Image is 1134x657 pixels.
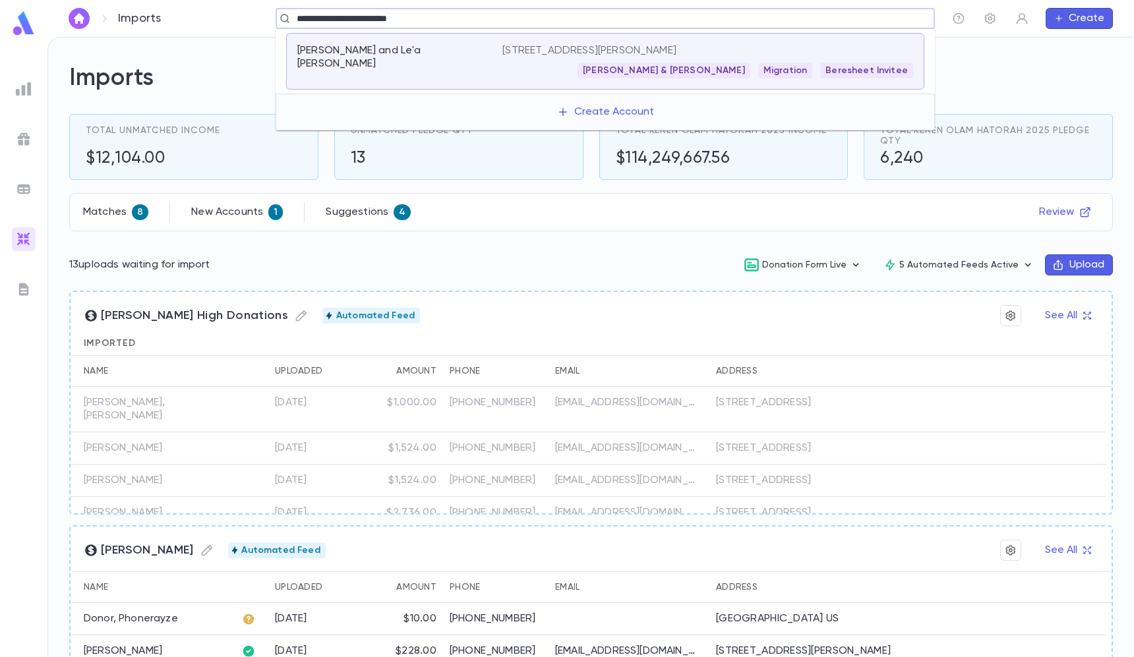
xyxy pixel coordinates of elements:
[403,612,436,625] div: $10.00
[16,281,32,297] img: letters_grey.7941b92b52307dd3b8a917253454ce1c.svg
[450,612,542,625] p: [PHONE_NUMBER]
[16,231,32,247] img: imports_gradient.a72c8319815fb0872a7f9c3309a0627a.svg
[1045,254,1113,275] button: Upload
[84,305,312,326] span: [PERSON_NAME] High Donations
[555,442,700,455] p: [EMAIL_ADDRESS][DOMAIN_NAME]
[387,396,436,409] div: $1,000.00
[84,612,178,625] p: Donor, Phonerayze
[275,396,307,409] div: 9/17/2025
[275,442,307,455] div: 9/16/2025
[450,571,480,603] div: Phone
[16,181,32,197] img: batches_grey.339ca447c9d9533ef1741baa751efc33.svg
[69,64,1113,93] h2: Imports
[450,442,542,455] p: [PHONE_NUMBER]
[297,44,487,71] p: [PERSON_NAME] and Le'a [PERSON_NAME]
[555,506,700,519] p: [EMAIL_ADDRESS][DOMAIN_NAME]
[16,131,32,147] img: campaigns_grey.99e729a5f7ee94e3726e6486bddda8f1.svg
[386,506,436,519] div: $2,736.00
[873,252,1045,277] button: 5 Automated Feeds Active
[555,474,700,487] p: [EMAIL_ADDRESS][DOMAIN_NAME]
[275,506,307,519] div: 9/15/2025
[450,474,542,487] p: [PHONE_NUMBER]
[616,125,827,136] span: Total Keren Olam HaTorah 2025 Income
[733,252,873,277] button: Donation Form Live
[880,149,924,169] h5: 6,240
[71,355,235,387] div: Name
[1046,8,1113,29] button: Create
[555,396,700,409] p: [EMAIL_ADDRESS][DOMAIN_NAME]
[275,474,307,487] div: 9/15/2025
[326,206,388,219] p: Suggestions
[1031,202,1099,223] button: Review
[549,571,709,603] div: Email
[450,506,542,519] p: [PHONE_NUMBER]
[275,571,322,603] div: Uploaded
[555,571,580,603] div: Email
[191,206,263,219] p: New Accounts
[450,355,480,387] div: Phone
[84,474,162,487] p: [PERSON_NAME]
[880,125,1096,146] span: Total Keren Olam HaTorah 2025 Pledge Qty
[820,65,913,76] span: Beresheet Invitee
[709,355,940,387] div: Address
[268,207,283,217] span: 1
[367,355,443,387] div: Amount
[84,339,136,348] span: Imported
[758,65,812,76] span: Migration
[578,65,750,76] span: [PERSON_NAME] & [PERSON_NAME]
[84,442,162,455] p: [PERSON_NAME]
[367,571,443,603] div: Amount
[555,355,580,387] div: Email
[394,207,411,217] span: 4
[275,612,307,625] div: 9/17/2025
[716,474,811,487] div: [STREET_ADDRESS]
[1037,305,1098,326] button: See All
[716,506,811,519] div: [STREET_ADDRESS]
[388,442,436,455] div: $1,524.00
[396,571,436,603] div: Amount
[443,571,549,603] div: Phone
[268,571,367,603] div: Uploaded
[450,396,542,409] p: [PHONE_NUMBER]
[69,258,210,271] p: 13 uploads waiting for import
[351,125,473,136] span: Unmatched Pledge Qty
[132,207,148,217] span: 8
[709,571,940,603] div: Address
[716,396,811,409] div: [STREET_ADDRESS]
[716,612,839,625] div: [GEOGRAPHIC_DATA] US
[84,506,162,519] p: [PERSON_NAME]
[275,355,322,387] div: Uploaded
[547,100,665,125] button: Create Account
[84,396,229,422] p: [PERSON_NAME], [PERSON_NAME]
[716,355,758,387] div: Address
[86,149,165,169] h5: $12,104.00
[83,206,127,219] p: Matches
[443,355,549,387] div: Phone
[84,355,108,387] div: Name
[71,13,87,24] img: home_white.a664292cf8c1dea59945f0da9f25487c.svg
[616,149,731,169] h5: $114,249,667.56
[502,44,676,57] p: [STREET_ADDRESS][PERSON_NAME]
[16,81,32,97] img: reports_grey.c525e4749d1bce6a11f5fe2a8de1b229.svg
[11,11,37,36] img: logo
[84,540,218,561] span: [PERSON_NAME]
[331,310,420,321] span: Automated Feed
[716,442,811,455] div: [STREET_ADDRESS]
[268,355,367,387] div: Uploaded
[118,11,161,26] p: Imports
[84,571,108,603] div: Name
[351,149,366,169] h5: 13
[549,355,709,387] div: Email
[396,355,436,387] div: Amount
[71,571,235,603] div: Name
[716,571,758,603] div: Address
[86,125,220,136] span: Total Unmatched Income
[1037,540,1098,561] button: See All
[236,545,325,556] span: Automated Feed
[388,474,436,487] div: $1,524.00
